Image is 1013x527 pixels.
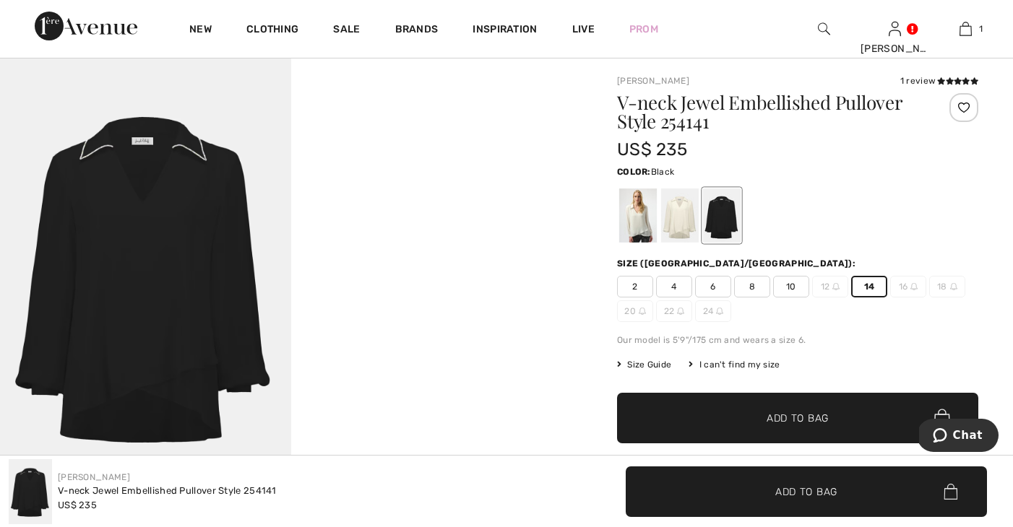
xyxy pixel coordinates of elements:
span: 18 [929,276,965,297]
h1: V-neck Jewel Embellished Pullover Style 254141 [617,93,918,131]
img: ring-m.svg [950,283,957,290]
div: Size ([GEOGRAPHIC_DATA]/[GEOGRAPHIC_DATA]): [617,257,858,270]
a: Clothing [246,23,298,38]
div: Our model is 5'9"/175 cm and wears a size 6. [617,334,978,347]
img: V-Neck Jewel Embellished Pullover Style 254141 [9,459,52,524]
a: [PERSON_NAME] [617,76,689,86]
img: My Bag [960,20,972,38]
span: Black [651,167,675,177]
span: Add to Bag [775,484,837,499]
span: 24 [695,300,731,322]
img: ring-m.svg [832,283,840,290]
img: My Info [889,20,901,38]
a: New [189,23,212,38]
a: Prom [629,22,658,37]
span: 2 [617,276,653,297]
button: Add to Bag [626,466,987,517]
span: US$ 235 [617,139,687,160]
div: Winter White [619,188,657,243]
span: Inspiration [473,23,537,38]
div: Birch [661,188,699,243]
a: 1 [931,20,1001,38]
span: 22 [656,300,692,322]
span: Add to Bag [767,410,829,425]
img: ring-m.svg [677,308,684,315]
img: Bag.svg [934,409,950,427]
span: 14 [851,276,887,297]
span: 16 [890,276,926,297]
a: [PERSON_NAME] [58,472,130,482]
span: 8 [734,276,770,297]
iframe: Opens a widget where you can chat to one of our agents [919,419,999,455]
video: Your browser does not support the video tag. [291,57,582,203]
img: Bag.svg [944,484,957,500]
img: ring-m.svg [910,283,918,290]
span: 4 [656,276,692,297]
a: Brands [395,23,439,38]
a: Live [572,22,595,37]
div: I can't find my size [689,358,780,371]
span: Color: [617,167,651,177]
span: 6 [695,276,731,297]
div: V-neck Jewel Embellished Pullover Style 254141 [58,484,277,498]
a: Sign In [889,22,901,35]
span: 20 [617,300,653,322]
img: 1ère Avenue [35,12,137,40]
div: 1 review [900,74,978,87]
span: 10 [773,276,809,297]
a: Sale [333,23,360,38]
span: 1 [979,22,983,35]
img: ring-m.svg [716,308,723,315]
span: 12 [812,276,848,297]
img: ring-m.svg [639,308,646,315]
button: Add to Bag [617,393,978,443]
span: US$ 235 [58,500,97,510]
img: search the website [818,20,830,38]
div: Black [703,188,741,243]
span: Size Guide [617,358,671,371]
div: [PERSON_NAME] [861,41,930,56]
